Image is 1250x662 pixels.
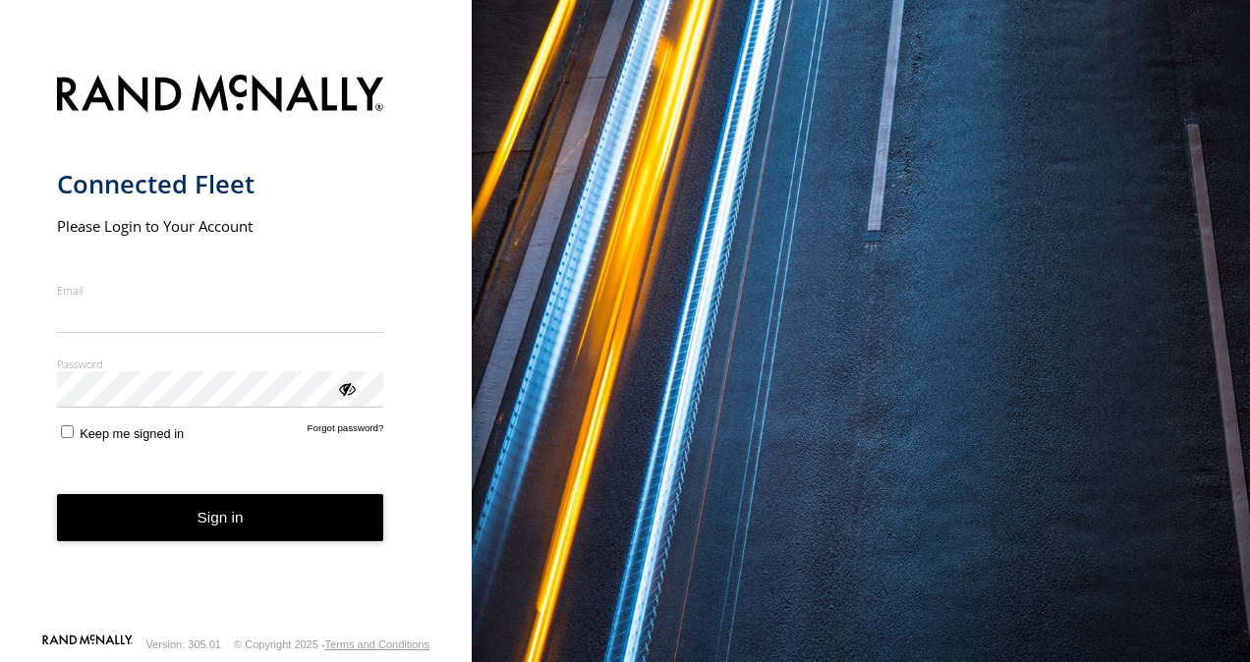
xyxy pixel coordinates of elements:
[57,71,384,121] img: Rand McNally
[57,216,384,236] h2: Please Login to Your Account
[234,638,429,650] div: © Copyright 2025 -
[325,638,429,650] a: Terms and Conditions
[57,283,384,298] label: Email
[336,378,356,398] div: ViewPassword
[61,425,74,438] input: Keep me signed in
[57,494,384,542] button: Sign in
[57,357,384,371] label: Password
[57,168,384,200] h1: Connected Fleet
[42,634,133,654] a: Visit our Website
[80,426,184,441] span: Keep me signed in
[308,422,384,441] a: Forgot password?
[146,638,221,650] div: Version: 305.01
[57,63,416,633] form: main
